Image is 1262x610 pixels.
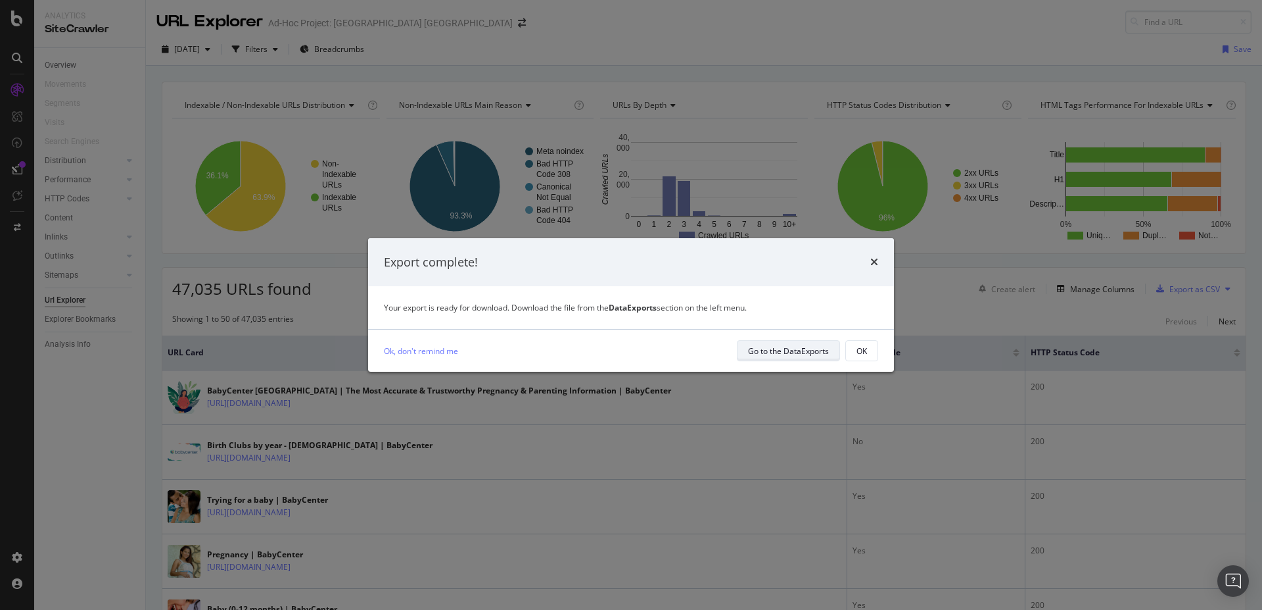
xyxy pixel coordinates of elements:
div: times [870,254,878,271]
button: OK [845,340,878,361]
span: section on the left menu. [609,302,747,313]
button: Go to the DataExports [737,340,840,361]
div: OK [856,345,867,357]
strong: DataExports [609,302,657,313]
div: Open Intercom Messenger [1217,565,1249,597]
a: Ok, don't remind me [384,344,458,358]
div: Go to the DataExports [748,345,829,357]
div: Your export is ready for download. Download the file from the [384,302,878,313]
div: modal [368,238,894,372]
div: Export complete! [384,254,478,271]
